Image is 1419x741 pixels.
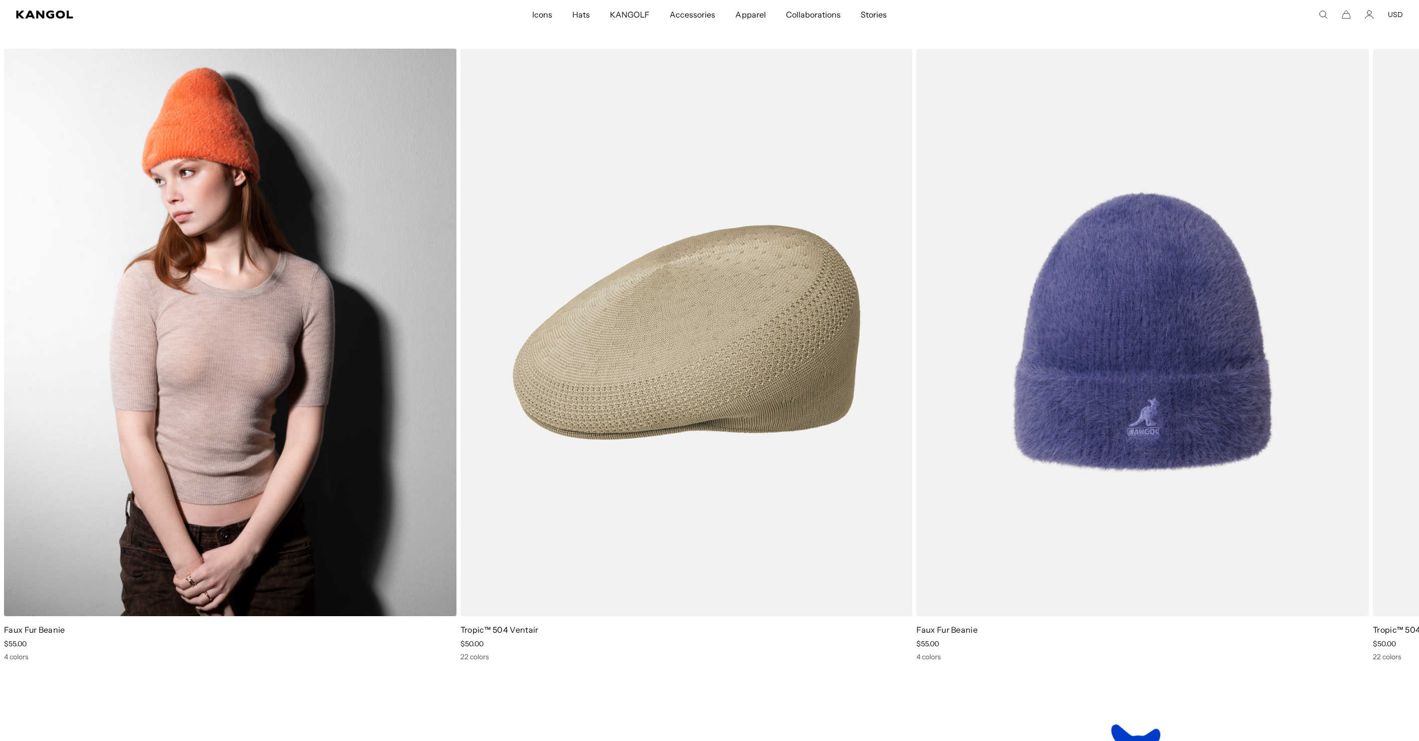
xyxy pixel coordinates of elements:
div: 4 colors [4,652,456,661]
img: Faux Fur Beanie [4,49,456,616]
a: Account [1365,10,1374,19]
div: 4 colors [916,652,1369,661]
button: USD [1388,10,1403,19]
div: 22 colors [460,652,913,661]
summary: Search here [1319,10,1328,19]
div: 1 of 2 [912,49,1369,661]
a: Kangol [16,11,353,19]
span: $50.00 [1373,639,1396,648]
span: $55.00 [4,639,27,648]
img: Faux Fur Beanie [916,49,1369,616]
button: Cart [1342,10,1351,19]
a: Faux Fur Beanie [916,625,978,635]
span: $55.00 [916,639,939,648]
img: Tropic™ 504 Ventair [460,49,913,616]
a: Faux Fur Beanie [4,625,65,635]
a: Tropic™ 504 Ventair [460,625,539,635]
div: 2 of 2 [456,49,913,661]
span: $50.00 [460,639,484,648]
